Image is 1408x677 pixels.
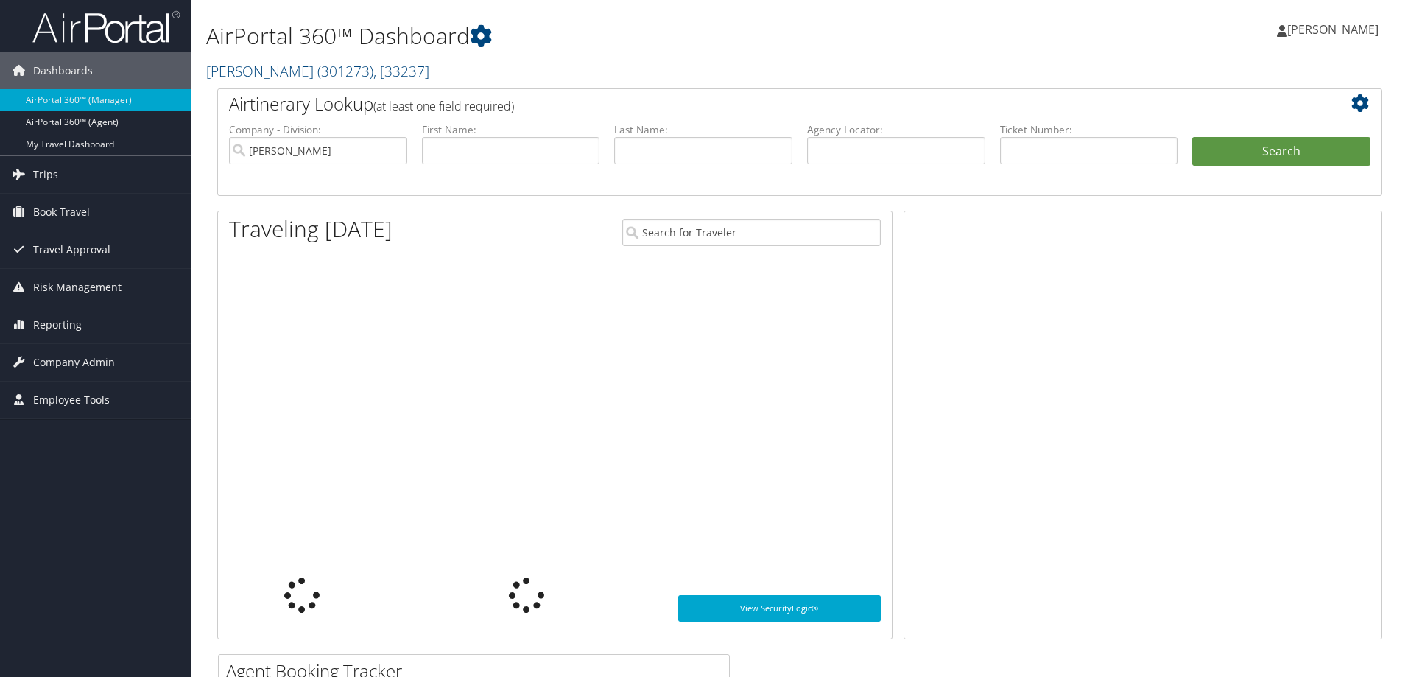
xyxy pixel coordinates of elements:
[33,344,115,381] span: Company Admin
[33,306,82,343] span: Reporting
[317,61,373,81] span: ( 301273 )
[678,595,881,622] a: View SecurityLogic®
[373,98,514,114] span: (at least one field required)
[33,269,122,306] span: Risk Management
[206,61,429,81] a: [PERSON_NAME]
[1192,137,1370,166] button: Search
[373,61,429,81] span: , [ 33237 ]
[33,52,93,89] span: Dashboards
[807,122,985,137] label: Agency Locator:
[229,91,1273,116] h2: Airtinerary Lookup
[1287,21,1379,38] span: [PERSON_NAME]
[33,194,90,231] span: Book Travel
[229,122,407,137] label: Company - Division:
[422,122,600,137] label: First Name:
[206,21,998,52] h1: AirPortal 360™ Dashboard
[33,156,58,193] span: Trips
[33,231,110,268] span: Travel Approval
[229,214,393,245] h1: Traveling [DATE]
[33,382,110,418] span: Employee Tools
[1277,7,1393,52] a: [PERSON_NAME]
[622,219,881,246] input: Search for Traveler
[1000,122,1178,137] label: Ticket Number:
[614,122,792,137] label: Last Name:
[32,10,180,44] img: airportal-logo.png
